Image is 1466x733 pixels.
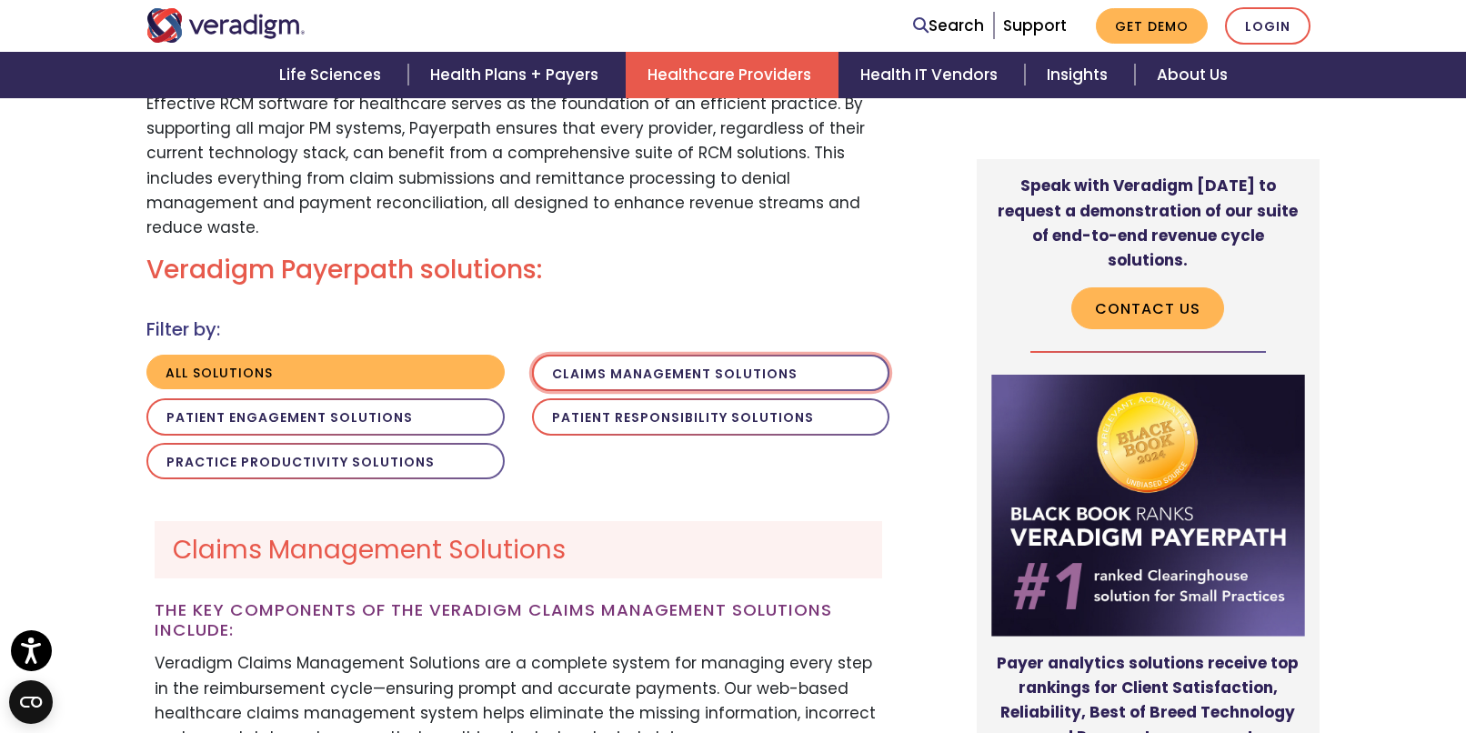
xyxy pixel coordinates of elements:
[155,600,882,640] h3: The key components of the Veradigm Claims Management Solutions Include:
[913,14,984,38] a: Search
[1225,7,1310,45] a: Login
[838,52,1025,98] a: Health IT Vendors
[146,355,505,390] button: All solutions
[146,8,306,43] img: Veradigm logo
[408,52,626,98] a: Health Plans + Payers
[1071,287,1224,329] a: Contact Us
[146,443,505,480] button: Practice Productivity Solutions
[998,175,1298,271] strong: Speak with Veradigm [DATE] to request a demonstration of our suite of end-to-end revenue cycle so...
[1003,15,1067,36] a: Support
[1135,52,1250,98] a: About Us
[155,521,882,579] h2: Claims Management Solutions
[532,398,890,436] button: Patient Responsibility Solutions
[146,255,889,286] h2: Veradigm Payerpath solutions:
[146,398,505,436] button: Patient Engagement Solutions
[146,318,889,340] h4: Filter by:
[1096,8,1208,44] a: Get Demo
[146,92,889,240] p: Effective RCM software for healthcare serves as the foundation of an efficient practice. By suppo...
[1025,52,1135,98] a: Insights
[626,52,838,98] a: Healthcare Providers
[9,680,53,724] button: Open CMP widget
[257,52,408,98] a: Life Sciences
[532,355,890,392] button: Claims Management Solutions
[1117,602,1444,711] iframe: Drift Chat Widget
